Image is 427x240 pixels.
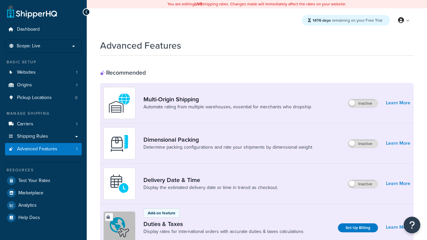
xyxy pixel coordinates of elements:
[18,190,43,196] span: Marketplace
[76,121,77,127] span: 1
[18,178,50,184] span: Test Your Rates
[194,1,202,7] b: LIVE
[5,59,82,65] div: Basic Setup
[5,143,82,155] a: Advanced Features1
[148,210,175,216] p: Add-on feature
[75,95,77,101] span: 0
[5,118,82,130] li: Carriers
[143,96,311,103] a: Multi-Origin Shipping
[5,212,82,224] a: Help Docs
[100,69,146,76] div: Recommended
[5,23,82,36] a: Dashboard
[100,39,181,52] h1: Advanced Features
[5,92,82,104] a: Pickup Locations0
[17,43,40,49] span: Scope: Live
[386,139,410,148] a: Learn More
[5,199,82,211] a: Analytics
[108,172,131,195] img: gfkeb5ejjkALwAAAABJRU5ErkJggg==
[348,99,378,107] label: Inactive
[18,215,40,221] span: Help Docs
[313,17,382,23] span: remaining on your Free Trial
[17,70,36,75] span: Websites
[5,143,82,155] li: Advanced Features
[386,179,410,188] a: Learn More
[143,228,304,235] a: Display rates for international orders with accurate duties & taxes calculations
[17,146,57,152] span: Advanced Features
[76,70,77,75] span: 1
[143,176,278,184] a: Delivery Date & Time
[143,144,312,151] a: Determine packing configurations and rate your shipments by dimensional weight
[5,187,82,199] a: Marketplace
[5,167,82,173] div: Resources
[17,82,32,88] span: Origins
[338,223,378,232] a: Set Up Billing
[76,146,77,152] span: 1
[348,140,378,148] label: Inactive
[143,220,304,228] a: Duties & Taxes
[143,104,311,110] a: Automate rating from multiple warehouses, essential for merchants who dropship
[5,79,82,91] li: Origins
[5,79,82,91] a: Origins1
[5,66,82,79] a: Websites1
[17,27,40,32] span: Dashboard
[313,17,331,23] strong: 1476 days
[404,217,420,233] button: Open Resource Center
[348,180,378,188] label: Inactive
[17,134,48,139] span: Shipping Rules
[5,130,82,143] a: Shipping Rules
[76,82,77,88] span: 1
[143,136,312,143] a: Dimensional Packing
[18,203,37,208] span: Analytics
[143,184,278,191] a: Display the estimated delivery date or time in transit as checkout.
[5,111,82,116] div: Manage Shipping
[5,92,82,104] li: Pickup Locations
[108,91,131,115] img: WatD5o0RtDAAAAAElFTkSuQmCC
[17,95,52,101] span: Pickup Locations
[386,223,410,232] a: Learn More
[386,98,410,108] a: Learn More
[5,66,82,79] li: Websites
[17,121,33,127] span: Carriers
[5,118,82,130] a: Carriers1
[5,175,82,187] a: Test Your Rates
[108,132,131,155] img: DTVBYsAAAAAASUVORK5CYII=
